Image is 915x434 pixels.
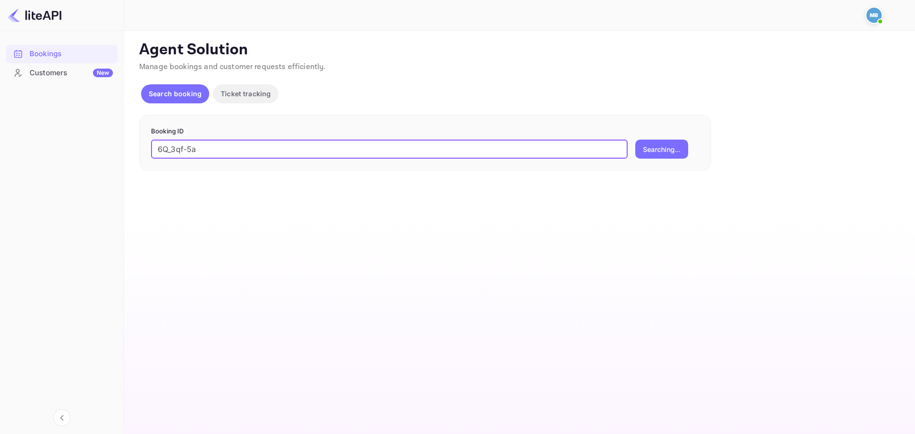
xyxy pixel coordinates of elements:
[149,89,202,99] p: Search booking
[151,140,628,159] input: Enter Booking ID (e.g., 63782194)
[93,69,113,77] div: New
[8,8,61,23] img: LiteAPI logo
[30,49,113,60] div: Bookings
[30,68,113,79] div: Customers
[53,409,71,426] button: Collapse navigation
[635,140,688,159] button: Searching...
[6,45,118,62] a: Bookings
[151,127,699,136] p: Booking ID
[6,45,118,63] div: Bookings
[221,89,271,99] p: Ticket tracking
[139,62,326,72] span: Manage bookings and customer requests efficiently.
[866,8,882,23] img: Mohcine Belkhir
[6,64,118,81] a: CustomersNew
[139,40,898,60] p: Agent Solution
